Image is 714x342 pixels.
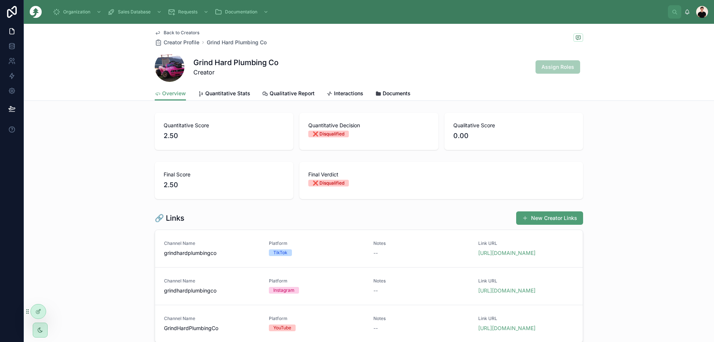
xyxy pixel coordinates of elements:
span: Overview [162,90,186,97]
h1: Grind Hard Plumbing Co [193,57,279,68]
div: ❌ Disqualified [313,131,344,137]
span: Platform [269,240,365,246]
div: TikTok [273,249,287,256]
span: Final Score [164,171,284,178]
span: grindhardplumbingco [164,249,260,257]
span: 0.00 [453,131,574,141]
div: YouTube [273,325,291,331]
div: Instagram [273,287,295,294]
span: Notes [373,278,469,284]
a: Grind Hard Plumbing Co [207,39,267,46]
span: Notes [373,316,469,322]
a: Organization [51,5,105,19]
a: [URL][DOMAIN_NAME] [478,287,535,294]
span: Platform [269,316,365,322]
span: Creator Profile [164,39,199,46]
a: Quantitative Stats [198,87,250,102]
span: Channel Name [164,316,260,322]
span: Link URL [478,316,574,322]
span: Link URL [478,278,574,284]
a: [URL][DOMAIN_NAME] [478,250,535,256]
a: Back to Creators [155,30,199,36]
img: App logo [30,6,42,18]
a: Documents [375,87,411,102]
a: Interactions [327,87,363,102]
span: Channel Name [164,278,260,284]
span: Quantitative Stats [205,90,250,97]
a: Sales Database [105,5,165,19]
span: Quantitative Decision [308,122,429,129]
span: Sales Database [118,9,151,15]
span: Back to Creators [164,30,199,36]
span: Link URL [478,240,574,246]
span: Quantitative Score [164,122,284,129]
span: Notes [373,240,469,246]
button: New Creator Links [516,211,583,225]
a: Creator Profile [155,39,199,46]
a: Documentation [212,5,272,19]
span: Channel Name [164,240,260,246]
span: GrindHardPlumbingCo [164,325,260,332]
span: -- [373,249,378,257]
a: [URL][DOMAIN_NAME] [478,325,535,331]
span: -- [373,287,378,294]
div: ❌ Disqualified [313,180,344,186]
a: Qualitative Report [262,87,315,102]
span: Organization [63,9,90,15]
div: scrollable content [48,4,668,20]
span: Creator [193,68,279,77]
a: Overview [155,87,186,101]
a: Requests [165,5,212,19]
span: 2.50 [164,131,284,141]
span: Requests [178,9,197,15]
span: Qualitative Report [270,90,315,97]
span: Interactions [334,90,363,97]
span: Platform [269,278,365,284]
h1: 🔗 Links [155,213,184,223]
span: Final Verdict [308,171,574,178]
span: 2.50 [164,180,284,190]
span: grindhardplumbingco [164,287,260,294]
span: Documentation [225,9,257,15]
span: Documents [383,90,411,97]
span: -- [373,325,378,332]
span: Qualitative Score [453,122,574,129]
